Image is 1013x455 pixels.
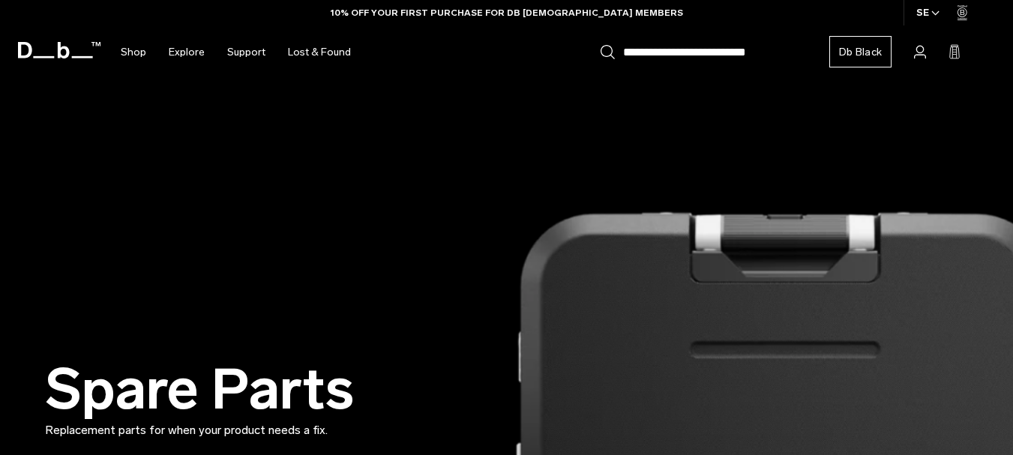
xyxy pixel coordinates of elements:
nav: Main Navigation [109,25,362,79]
a: Shop [121,25,146,79]
a: Lost & Found [288,25,351,79]
a: 10% OFF YOUR FIRST PURCHASE FOR DB [DEMOGRAPHIC_DATA] MEMBERS [331,6,683,19]
span: Replacement parts for when your product needs a fix. [45,423,328,437]
a: Support [227,25,265,79]
a: Explore [169,25,205,79]
h1: Spare Parts [45,359,354,421]
a: Db Black [829,36,892,67]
